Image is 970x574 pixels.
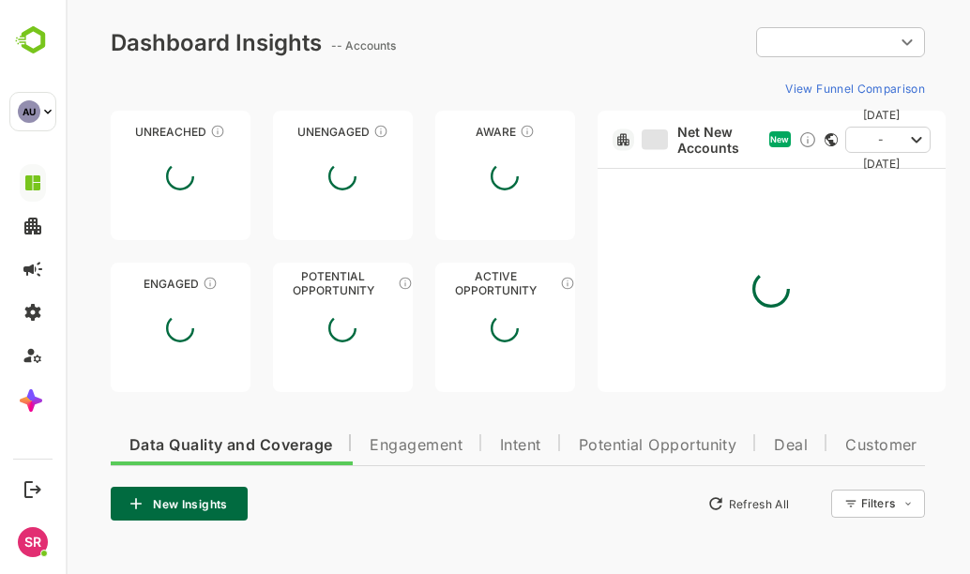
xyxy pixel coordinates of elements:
span: New [705,134,723,144]
div: Potential Opportunity [207,277,347,291]
button: New Insights [45,487,182,521]
div: Discover new ICP-fit accounts showing engagement — via intent surges, anonymous website visits, L... [733,130,751,149]
div: These accounts have open opportunities which might be at any of the Sales Stages [494,276,509,291]
div: Engaged [45,277,185,291]
span: Engagement [304,438,397,453]
span: Data Quality and Coverage [64,438,266,453]
div: These accounts have not shown enough engagement and need nurturing [308,124,323,139]
a: Net New Accounts [576,124,696,156]
div: These accounts have not been engaged with for a defined time period [144,124,159,139]
div: These accounts are warm, further nurturing would qualify them to MQAs [137,276,152,291]
img: BambooboxLogoMark.f1c84d78b4c51b1a7b5f700c9845e183.svg [9,23,57,58]
button: Refresh All [633,489,732,519]
span: Deal [708,438,742,453]
span: Customer [780,438,852,453]
div: Filters [796,496,829,510]
button: [DATE] - [DATE] [780,127,865,153]
ag: -- Accounts [265,38,336,53]
span: Intent [434,438,476,453]
div: ​ [690,25,859,59]
div: These accounts are MQAs and can be passed on to Inside Sales [332,276,347,291]
button: Logout [20,476,45,502]
div: This card does not support filter and segments [759,133,772,146]
div: These accounts have just entered the buying cycle and need further nurturing [454,124,469,139]
div: Dashboard Insights [45,29,256,56]
span: [DATE] - [DATE] [795,103,837,176]
div: Active Opportunity [370,277,509,291]
div: Aware [370,125,509,139]
div: Filters [794,487,859,521]
div: SR [18,527,48,557]
span: Potential Opportunity [513,438,672,453]
button: View Funnel Comparison [712,73,859,103]
div: Unreached [45,125,185,139]
div: Unengaged [207,125,347,139]
div: AU [18,100,40,123]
